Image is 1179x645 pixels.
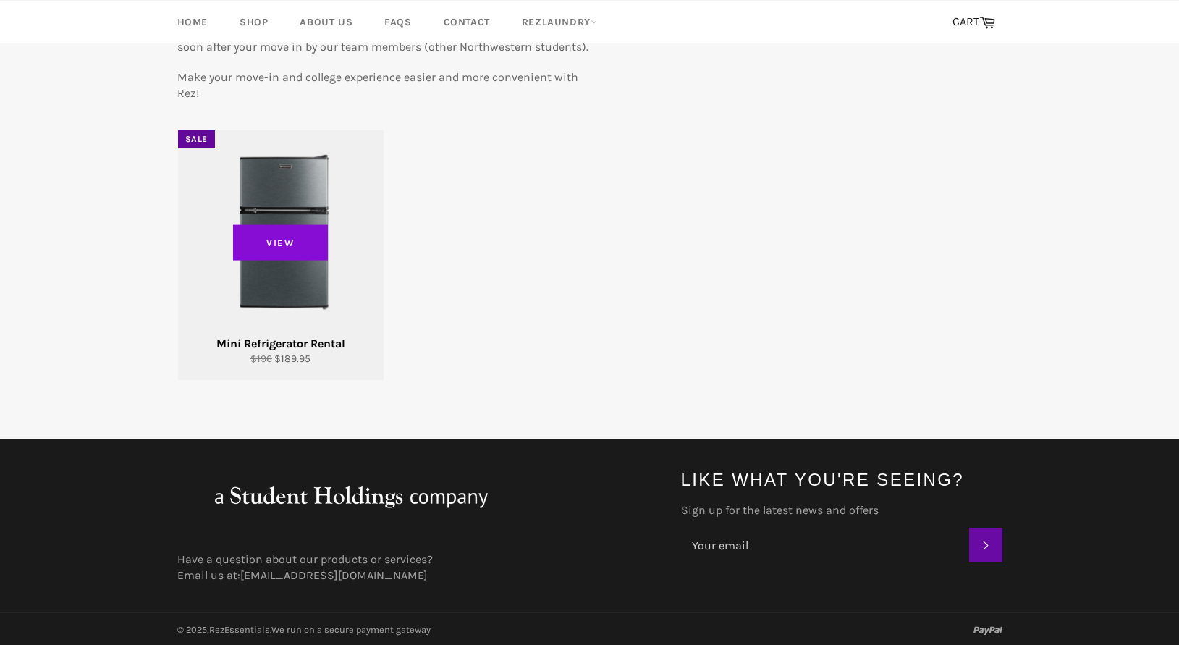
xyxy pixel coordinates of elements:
a: Mini Refrigerator Rental Mini Refrigerator Rental $196 $189.95 View [177,130,384,381]
a: RezLaundry [507,1,612,43]
a: [EMAIL_ADDRESS][DOMAIN_NAME] [240,568,428,582]
a: Home [163,1,222,43]
a: Shop [225,1,282,43]
h4: Like what you're seeing? [681,468,1002,492]
a: CART [945,7,1002,38]
div: Have a question about our products or services? Email us at: [163,552,667,583]
a: Contact [429,1,504,43]
a: FAQs [370,1,426,43]
span: View [233,224,329,261]
input: Your email [681,528,969,562]
img: aStudentHoldingsNFPcompany_large.png [177,468,525,526]
a: RezEssentials [209,624,270,635]
div: Mini Refrigerator Rental [187,336,374,352]
p: Make your move-in and college experience easier and more convenient with Rez! [177,69,590,101]
small: © 2025, . [177,624,431,635]
a: About Us [285,1,367,43]
label: Sign up for the latest news and offers [681,502,1002,518]
a: We run on a secure payment gateway [271,624,431,635]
